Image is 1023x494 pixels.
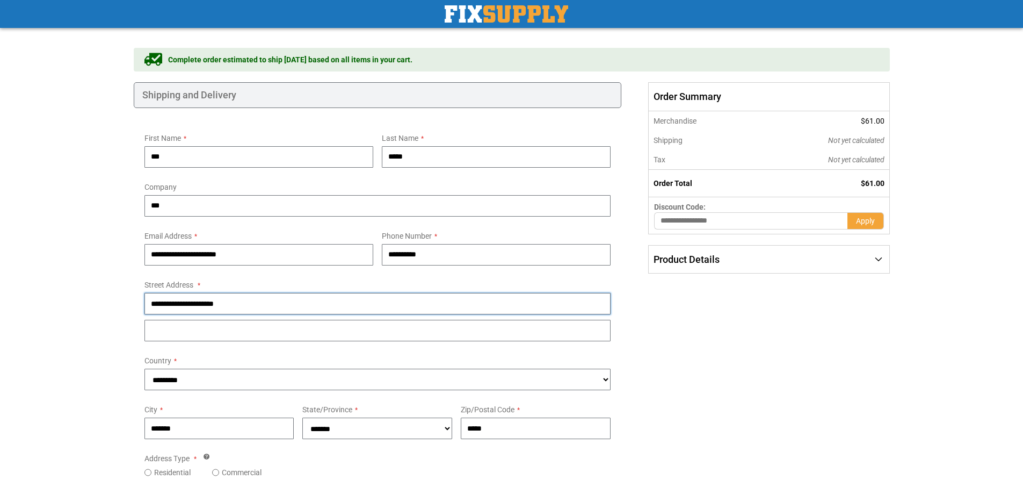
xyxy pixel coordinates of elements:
th: Merchandise [649,111,756,131]
span: Order Summary [648,82,889,111]
span: Phone Number [382,232,432,240]
span: Country [144,356,171,365]
span: Last Name [382,134,418,142]
label: Commercial [222,467,262,478]
span: State/Province [302,405,352,414]
span: Address Type [144,454,190,463]
span: First Name [144,134,181,142]
span: Discount Code: [654,203,706,211]
div: Shipping and Delivery [134,82,622,108]
label: Residential [154,467,191,478]
span: $61.00 [861,117,884,125]
span: $61.00 [861,179,884,188]
img: Fix Industrial Supply [445,5,568,23]
span: Email Address [144,232,192,240]
strong: Order Total [654,179,692,188]
th: Tax [649,150,756,170]
span: Not yet calculated [828,136,884,145]
span: City [144,405,157,414]
button: Apply [847,212,884,230]
span: Product Details [654,254,720,265]
span: Complete order estimated to ship [DATE] based on all items in your cart. [168,54,412,65]
span: Apply [856,217,875,225]
span: Zip/Postal Code [461,405,514,414]
a: store logo [445,5,568,23]
span: Not yet calculated [828,155,884,164]
span: Street Address [144,281,193,289]
span: Company [144,183,177,191]
span: Shipping [654,136,683,145]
